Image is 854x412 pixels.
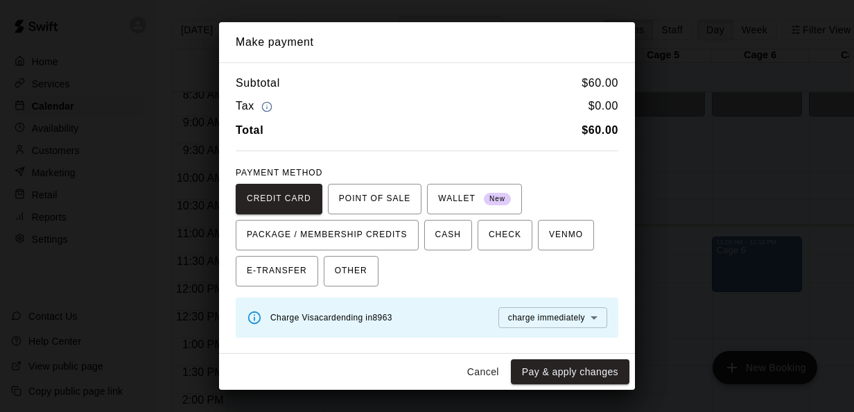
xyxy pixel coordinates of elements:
[582,124,618,136] b: $ 60.00
[538,220,594,250] button: VENMO
[461,359,505,385] button: Cancel
[339,188,410,210] span: POINT OF SALE
[324,256,378,286] button: OTHER
[589,97,618,116] h6: $ 0.00
[435,224,461,246] span: CASH
[236,184,322,214] button: CREDIT CARD
[236,220,419,250] button: PACKAGE / MEMBERSHIP CREDITS
[270,313,392,323] span: Charge Visa card ending in 8963
[236,256,318,286] button: E-TRANSFER
[247,188,311,210] span: CREDIT CARD
[427,184,522,214] button: WALLET New
[582,74,618,92] h6: $ 60.00
[247,224,408,246] span: PACKAGE / MEMBERSHIP CREDITS
[489,224,521,246] span: CHECK
[478,220,532,250] button: CHECK
[236,74,280,92] h6: Subtotal
[247,260,307,282] span: E-TRANSFER
[484,190,511,209] span: New
[438,188,511,210] span: WALLET
[328,184,421,214] button: POINT OF SALE
[335,260,367,282] span: OTHER
[236,124,263,136] b: Total
[219,22,635,62] h2: Make payment
[549,224,583,246] span: VENMO
[236,97,276,116] h6: Tax
[508,313,585,323] span: charge immediately
[424,220,472,250] button: CASH
[236,168,322,178] span: PAYMENT METHOD
[511,359,629,385] button: Pay & apply changes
